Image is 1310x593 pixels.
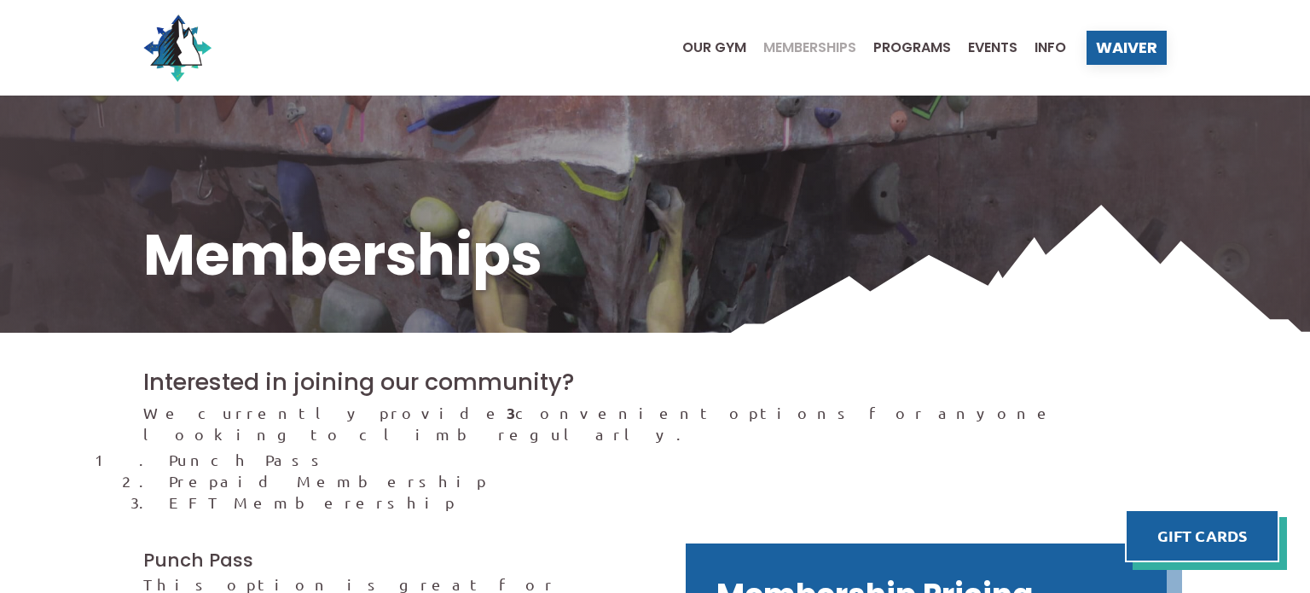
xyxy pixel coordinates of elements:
img: North Wall Logo [143,14,212,82]
span: Waiver [1096,40,1157,55]
a: Our Gym [665,41,746,55]
a: Programs [856,41,951,55]
a: Memberships [746,41,856,55]
a: Waiver [1087,31,1167,65]
li: EFT Memberership [169,491,1167,513]
span: Our Gym [682,41,746,55]
strong: 3 [507,403,515,422]
span: Info [1035,41,1066,55]
h3: Punch Pass [143,548,624,573]
a: Events [951,41,1017,55]
span: Events [968,41,1017,55]
p: We currently provide convenient options for anyone looking to climb regularly. [143,402,1167,445]
h2: Interested in joining our community? [143,366,1167,398]
span: Programs [873,41,951,55]
li: Prepaid Membership [169,470,1167,491]
li: Punch Pass [169,449,1167,470]
a: Info [1017,41,1066,55]
span: Memberships [763,41,856,55]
